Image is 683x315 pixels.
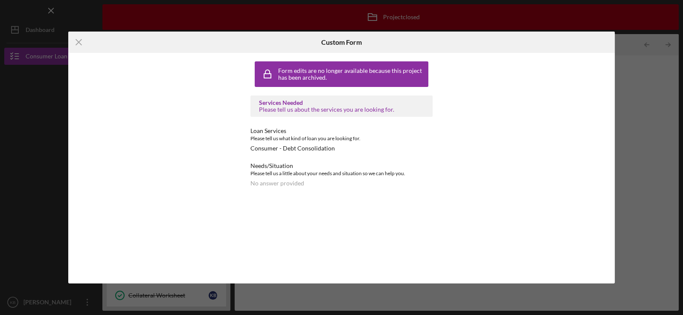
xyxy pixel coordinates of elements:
[250,169,433,178] div: Please tell us a little about your needs and situation so we can help you.
[321,38,362,46] h6: Custom Form
[250,134,433,143] div: Please tell us what kind of loan you are looking for.
[278,67,426,81] div: Form edits are no longer available because this project has been archived.
[250,162,433,169] div: Needs/Situation
[250,127,433,134] div: Loan Services
[250,145,335,152] div: Consumer - Debt Consolidation
[259,99,424,106] div: Services Needed
[250,180,304,187] div: No answer provided
[259,106,424,113] div: Please tell us about the services you are looking for.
